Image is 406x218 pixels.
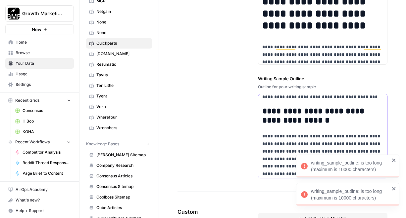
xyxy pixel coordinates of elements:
[96,194,149,200] span: Coolboss Sitemap
[8,8,20,19] img: Growth Marketing Pro Logo
[5,69,74,79] a: Usage
[96,184,149,190] span: Consensus Sitemap
[5,95,74,105] button: Recent Grids
[86,38,152,49] a: Quickparts
[16,82,71,88] span: Settings
[16,71,71,77] span: Usage
[392,158,396,163] button: close
[96,93,149,99] span: Tyent
[96,163,149,168] span: Company Research
[258,75,388,82] label: Writing Sample Outline
[96,205,149,211] span: Cube Articles
[12,158,74,168] a: Reddit Thread Response Generator
[86,49,152,59] a: [DOMAIN_NAME]
[5,137,74,147] button: Recent Workflows
[12,168,74,179] a: Page Brief to Content
[96,51,149,57] span: [DOMAIN_NAME]
[96,19,149,25] span: None
[23,160,71,166] span: Reddit Thread Response Generator
[5,58,74,69] a: Your Data
[23,170,71,176] span: Page Brief to Content
[96,152,149,158] span: [PERSON_NAME] Sitemap
[86,160,152,171] a: Company Research
[86,112,152,123] a: Wherefour
[86,70,152,80] a: Tavus
[15,97,39,103] span: Recent Grids
[5,79,74,90] a: Settings
[12,116,74,127] a: HiBob
[86,91,152,101] a: Tyent
[96,61,149,67] span: Resumatic
[16,208,71,214] span: Help + Support
[15,139,50,145] span: Recent Workflows
[96,40,149,46] span: Quickparts
[86,192,152,202] a: Coolboss Sitemap
[86,27,152,38] a: None
[23,118,71,124] span: HiBob
[96,9,149,15] span: Netgain
[16,50,71,56] span: Browse
[22,10,62,17] span: Growth Marketing Pro
[86,6,152,17] a: Netgain
[86,80,152,91] a: Ten Little
[32,26,41,33] span: New
[311,160,390,173] div: writing_sample_outline: is too long (maximum is 10000 characters)
[23,129,71,135] span: KOHA
[12,147,74,158] a: Competitor Analysis
[311,188,390,201] div: writing_sample_outline: is too long (maximum is 10000 characters)
[392,186,396,191] button: close
[5,195,74,205] button: What's new?
[16,39,71,45] span: Home
[96,104,149,110] span: Veza
[5,24,74,34] button: New
[86,150,152,160] a: [PERSON_NAME] Sitemap
[96,30,149,36] span: None
[23,149,71,155] span: Competitor Analysis
[5,205,74,216] button: Help + Support
[86,181,152,192] a: Consensus Sitemap
[96,83,149,89] span: Ten Little
[86,59,152,70] a: Resumatic
[16,60,71,66] span: Your Data
[16,187,71,193] span: AirOps Academy
[5,184,74,195] a: AirOps Academy
[96,114,149,120] span: Wherefour
[96,125,149,131] span: Wrenchers
[12,127,74,137] a: KOHA
[86,141,119,147] span: Knowledge Bases
[86,101,152,112] a: Veza
[86,17,152,27] a: None
[258,84,388,90] div: Outline for your writing sample
[12,105,74,116] a: Consensus
[96,72,149,78] span: Tavus
[86,202,152,213] a: Cube Articles
[6,195,74,205] div: What's new?
[86,123,152,133] a: Wrenchers
[5,48,74,58] a: Browse
[23,108,71,114] span: Consensus
[86,171,152,181] a: Consensus Articles
[5,5,74,22] button: Workspace: Growth Marketing Pro
[96,173,149,179] span: Consensus Articles
[5,37,74,48] a: Home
